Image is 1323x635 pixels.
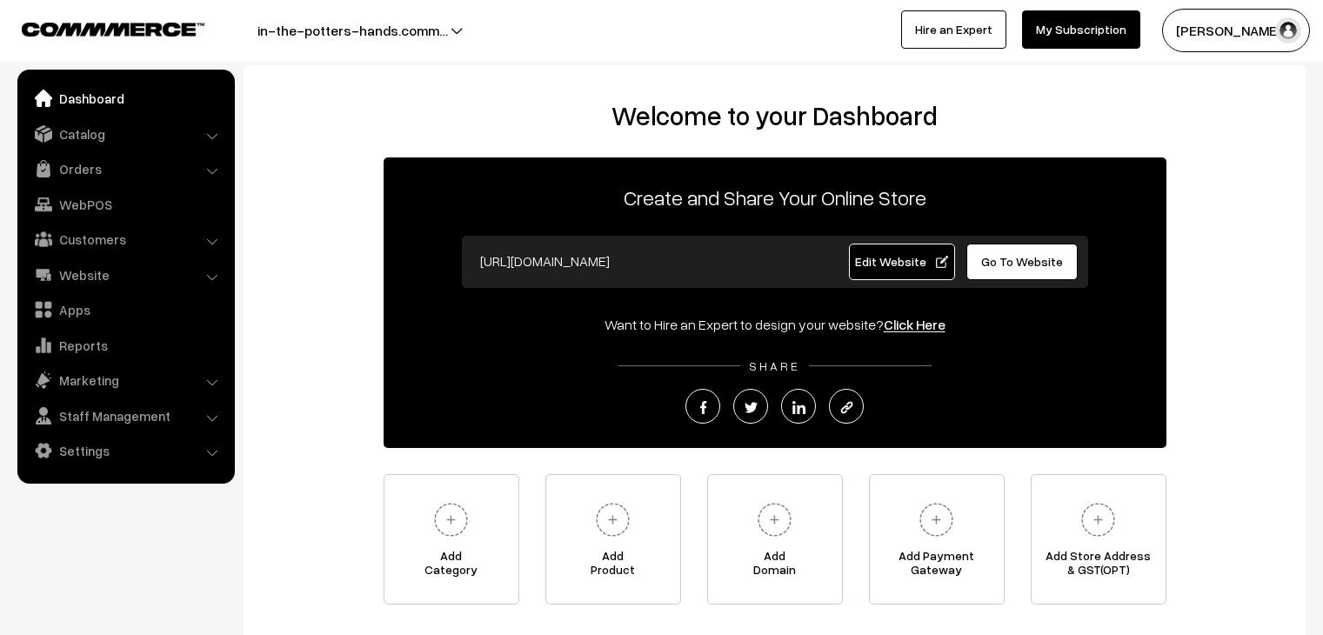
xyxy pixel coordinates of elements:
a: Reports [22,330,229,361]
img: plus.svg [912,496,960,544]
span: Add Category [384,549,518,584]
a: Customers [22,224,229,255]
p: Create and Share Your Online Store [384,182,1166,213]
span: Add Domain [708,549,842,584]
a: Staff Management [22,400,229,431]
a: Add Store Address& GST(OPT) [1031,474,1166,605]
a: Orders [22,153,229,184]
img: plus.svg [751,496,798,544]
span: Add Payment Gateway [870,549,1004,584]
img: plus.svg [427,496,475,544]
span: Add Product [546,549,680,584]
span: Go To Website [981,254,1063,269]
a: Settings [22,435,229,466]
a: Website [22,259,229,291]
span: SHARE [740,358,809,373]
a: Dashboard [22,83,229,114]
button: in-the-potters-hands.comm… [197,9,509,52]
a: AddCategory [384,474,519,605]
a: Click Here [884,316,945,333]
a: Catalog [22,118,229,150]
img: plus.svg [589,496,637,544]
a: My Subscription [1022,10,1140,49]
a: COMMMERCE [22,17,174,38]
span: Add Store Address & GST(OPT) [1032,549,1166,584]
a: AddProduct [545,474,681,605]
a: Marketing [22,364,229,396]
button: [PERSON_NAME]… [1162,9,1310,52]
a: Go To Website [966,244,1079,280]
a: Apps [22,294,229,325]
h2: Welcome to your Dashboard [261,100,1288,131]
div: Want to Hire an Expert to design your website? [384,314,1166,335]
a: Hire an Expert [901,10,1006,49]
a: Add PaymentGateway [869,474,1005,605]
a: Edit Website [849,244,955,280]
img: user [1275,17,1301,43]
a: WebPOS [22,189,229,220]
a: AddDomain [707,474,843,605]
span: Edit Website [855,254,948,269]
img: plus.svg [1074,496,1122,544]
img: COMMMERCE [22,23,204,36]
